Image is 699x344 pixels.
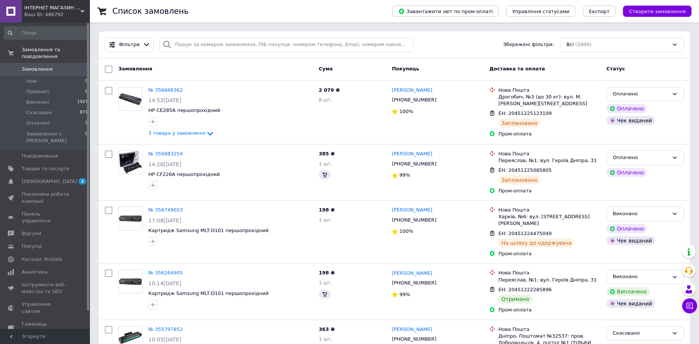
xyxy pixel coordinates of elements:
[606,299,655,308] div: Чек виданий
[498,207,600,213] div: Нова Пошта
[498,295,532,304] div: Отримано
[583,6,616,17] button: Експорт
[613,273,669,281] div: Виконано
[606,224,647,233] div: Оплачено
[682,298,697,313] button: Чат з покупцем
[26,78,37,85] span: Нові
[399,109,413,114] span: 100%
[498,213,600,227] div: Харків, №6: вул. [STREET_ADDRESS][PERSON_NAME]
[319,207,335,213] span: 198 ₴
[606,66,625,71] span: Статус
[22,153,58,159] span: Повідомлення
[118,66,152,71] span: Замовлення
[498,307,600,313] div: Пром-оплата
[392,326,432,333] a: [PERSON_NAME]
[119,91,142,106] img: Фото товару
[119,215,142,222] img: Фото товару
[392,6,499,17] button: Завантажити звіт по пром-оплаті
[22,46,90,60] span: Замовлення та повідомлення
[118,207,142,231] a: Фото товару
[77,99,88,106] span: 1927
[148,171,220,177] span: HP CF226A першопрохідний
[119,151,142,174] img: Фото товару
[148,87,183,93] a: № 356888362
[399,292,410,297] span: 99%
[489,66,545,71] span: Доставка та оплата
[606,168,647,177] div: Оплачено
[26,120,50,127] span: Оплачені
[85,88,88,95] span: 0
[160,37,414,52] input: Пошук за номером замовлення, ПІБ покупця, номером телефону, Email, номером накладної
[148,270,183,275] a: № 356264905
[498,326,600,333] div: Нова Пошта
[22,211,69,224] span: Панель управління
[498,110,551,116] span: ЕН: 20451225123109
[85,120,88,127] span: 2
[512,9,569,14] span: Управління статусами
[26,99,49,106] span: Виконані
[392,270,432,277] a: [PERSON_NAME]
[79,178,86,185] span: 2
[319,217,332,223] span: 1 шт.
[613,210,669,218] div: Виконано
[392,280,436,286] span: [PHONE_NUMBER]
[22,178,77,185] span: [DEMOGRAPHIC_DATA]
[22,243,42,250] span: Покупці
[22,165,69,172] span: Товари та послуги
[148,130,215,136] a: 3 товара у замовленні
[148,337,181,343] span: 10:05[DATE]
[85,78,88,85] span: 0
[498,270,600,276] div: Нова Пошта
[26,109,52,116] span: Скасовані
[606,287,650,296] div: Виплачено
[613,154,669,162] div: Оплачено
[498,94,600,107] div: Дрогобич, №3 (до 30 кг): вул. М. [PERSON_NAME][STREET_ADDRESS]
[566,41,574,48] span: Всі
[399,172,410,178] span: 99%
[319,87,340,93] span: 2 079 ₴
[24,4,81,11] span: ІНТЕРНЕТ МАГАЗИН КАРТРИДЖІВ
[148,107,220,113] a: HP СЕ285А першопрохідний
[319,326,335,332] span: 363 ₴
[24,11,90,18] div: Ваш ID: 486792
[498,157,600,164] div: Переяслав, №1: вул. Героїв Дніпра, 31
[498,188,600,194] div: Пром-оплата
[22,281,69,295] span: Інструменти веб-майстра та SEO
[22,301,69,314] span: Управління сайтом
[613,329,669,337] div: Скасовано
[319,151,335,156] span: 385 ₴
[319,66,333,71] span: Cума
[22,191,69,204] span: Показники роботи компанії
[119,332,142,344] img: Фото товару
[398,8,493,15] span: Завантажити звіт по пром-оплаті
[498,87,600,94] div: Нова Пошта
[80,109,88,116] span: 871
[392,161,436,167] span: [PHONE_NUMBER]
[148,161,181,167] span: 14:26[DATE]
[498,150,600,157] div: Нова Пошта
[392,66,419,71] span: Покупець
[506,6,575,17] button: Управління статусами
[575,42,591,47] span: (2800)
[589,9,610,14] span: Експорт
[498,167,551,173] span: ЕН: 20451225085805
[503,41,554,48] span: Збережені фільтри:
[148,207,183,213] a: № 356749023
[392,207,432,214] a: [PERSON_NAME]
[498,277,600,283] div: Переяслав, №1: вул. Героїв Дніпра, 31
[392,150,432,158] a: [PERSON_NAME]
[26,131,85,144] span: Замовлення з [PERSON_NAME]
[22,66,53,73] span: Замовлення
[118,270,142,293] a: Фото товару
[26,88,49,95] span: Прийняті
[148,228,269,233] a: Картридж Samsung MLT-D101 першопрохідний
[613,90,669,98] div: Оплачено
[392,336,436,342] span: [PHONE_NUMBER]
[319,270,335,275] span: 198 ₴
[22,230,41,237] span: Відгуки
[319,336,332,342] span: 1 шт.
[498,131,600,137] div: Пром-оплата
[118,150,142,174] a: Фото товару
